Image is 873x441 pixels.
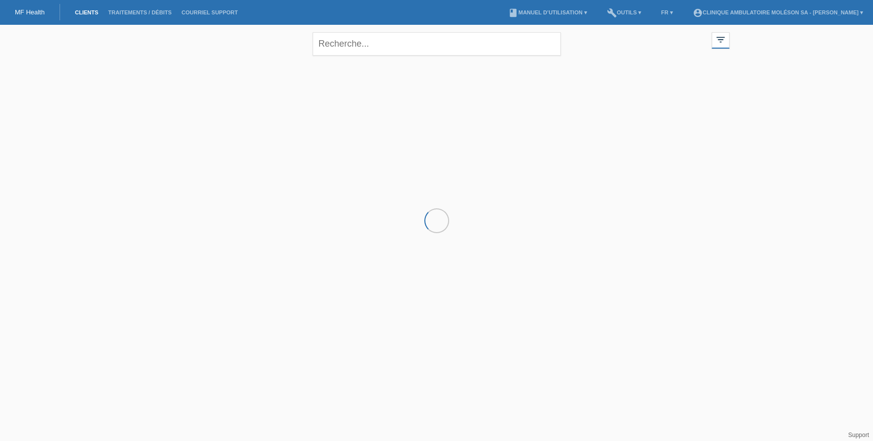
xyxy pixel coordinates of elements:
[313,32,561,56] input: Recherche...
[177,9,243,15] a: Courriel Support
[688,9,868,15] a: account_circleClinique ambulatoire Moléson SA - [PERSON_NAME] ▾
[508,8,518,18] i: book
[70,9,103,15] a: Clients
[693,8,703,18] i: account_circle
[15,8,45,16] a: MF Health
[607,8,617,18] i: build
[715,34,726,45] i: filter_list
[848,432,869,439] a: Support
[103,9,177,15] a: Traitements / débits
[503,9,592,15] a: bookManuel d’utilisation ▾
[656,9,678,15] a: FR ▾
[602,9,646,15] a: buildOutils ▾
